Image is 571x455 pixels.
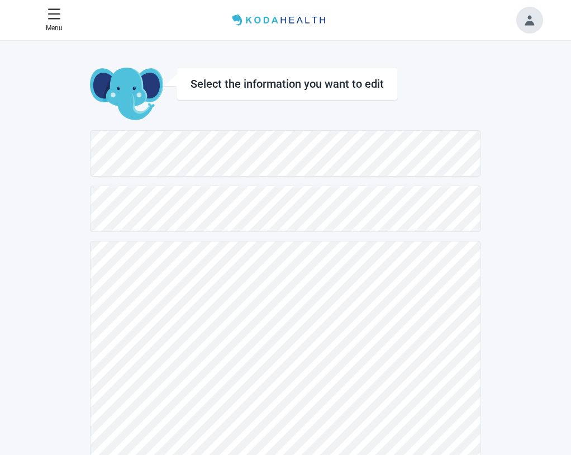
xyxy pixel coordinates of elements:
p: Menu [46,23,63,34]
span: menu [47,7,61,21]
button: Close Menu [41,3,67,38]
img: Koda Elephant [90,68,163,121]
img: Koda Health [228,11,332,29]
button: Toggle account menu [516,7,543,34]
div: Select the information you want to edit [191,77,384,91]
